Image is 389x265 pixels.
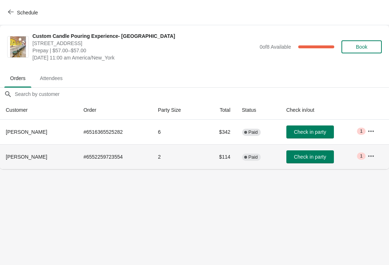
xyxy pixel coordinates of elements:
[78,144,152,169] td: # 6552259723554
[294,129,326,135] span: Check in party
[32,40,256,47] span: [STREET_ADDRESS]
[286,125,334,138] button: Check in party
[360,128,362,134] span: 1
[152,120,202,144] td: 6
[260,44,291,50] span: 0 of 8 Available
[152,144,202,169] td: 2
[236,101,281,120] th: Status
[203,120,236,144] td: $342
[10,36,26,57] img: Custom Candle Pouring Experience- Delray Beach
[294,154,326,160] span: Check in party
[14,88,389,101] input: Search by customer
[4,6,44,19] button: Schedule
[249,154,258,160] span: Paid
[32,47,256,54] span: Prepay | $57.00–$57.00
[32,54,256,61] span: [DATE] 11:00 am America/New_York
[78,120,152,144] td: # 6516365525282
[34,72,68,85] span: Attendees
[152,101,202,120] th: Party Size
[360,153,362,159] span: 1
[286,150,334,163] button: Check in party
[4,72,31,85] span: Orders
[32,32,256,40] span: Custom Candle Pouring Experience- [GEOGRAPHIC_DATA]
[356,44,367,50] span: Book
[203,144,236,169] td: $114
[6,129,47,135] span: [PERSON_NAME]
[281,101,362,120] th: Check in/out
[6,154,47,160] span: [PERSON_NAME]
[249,129,258,135] span: Paid
[341,40,382,53] button: Book
[17,10,38,16] span: Schedule
[78,101,152,120] th: Order
[203,101,236,120] th: Total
